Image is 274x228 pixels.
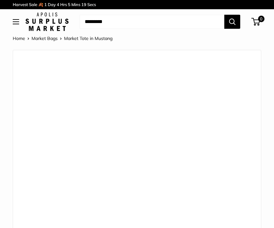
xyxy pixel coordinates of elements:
span: 1 [44,2,47,7]
nav: Breadcrumb [13,34,112,43]
a: Home [13,35,25,41]
span: 19 [81,2,86,7]
a: Market Bags [32,35,58,41]
a: 0 [252,18,260,26]
img: Apolis: Surplus Market [25,12,68,31]
button: Open menu [13,19,19,24]
span: Secs [87,2,96,7]
span: Hrs [60,2,67,7]
span: Day [48,2,56,7]
span: 5 [68,2,70,7]
input: Search... [80,15,224,29]
span: Market Tote in Mustang [64,35,112,41]
button: Search [224,15,240,29]
span: Mins [71,2,80,7]
span: 4 [57,2,59,7]
span: 0 [258,16,264,22]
